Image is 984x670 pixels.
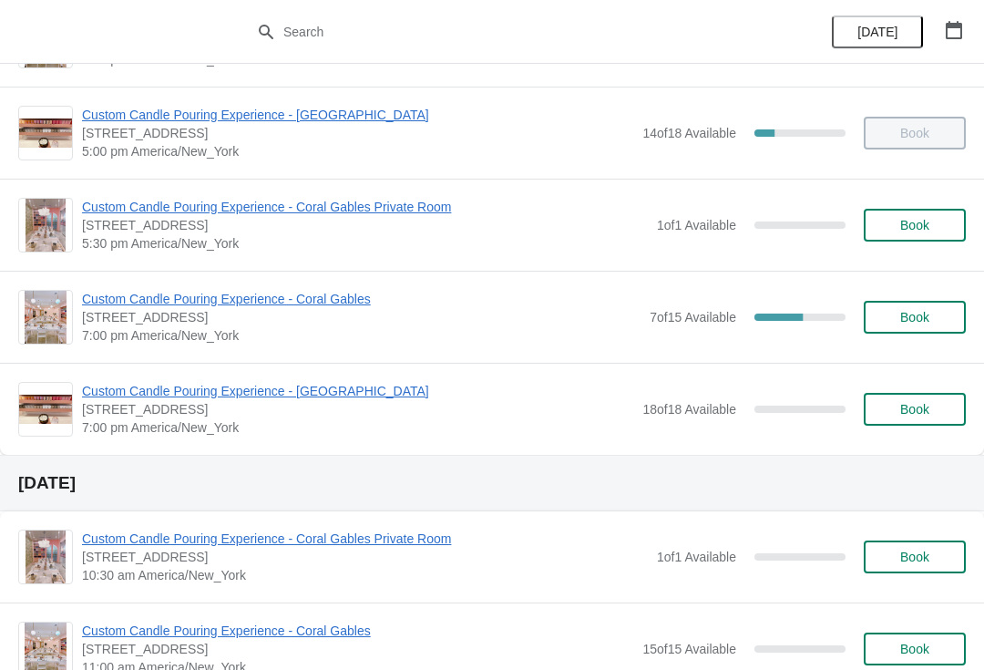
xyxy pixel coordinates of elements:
input: Search [282,15,738,48]
span: Custom Candle Pouring Experience - Coral Gables [82,622,633,640]
span: 10:30 am America/New_York [82,566,648,584]
span: [DATE] [857,25,897,39]
span: Book [900,310,929,325]
span: 7:00 pm America/New_York [82,326,641,345]
span: Custom Candle Pouring Experience - Coral Gables Private Room [82,198,648,216]
span: Custom Candle Pouring Experience - [GEOGRAPHIC_DATA] [82,106,633,124]
h2: [DATE] [18,474,966,492]
button: Book [864,301,966,334]
span: 7:00 pm America/New_York [82,418,633,437]
button: Book [864,209,966,242]
span: [STREET_ADDRESS] [82,216,648,234]
img: Custom Candle Pouring Experience - Fort Lauderdale | 914 East Las Olas Boulevard, Fort Lauderdale... [19,119,72,149]
span: 1 of 1 Available [657,218,736,232]
img: Custom Candle Pouring Experience - Coral Gables Private Room | 154 Giralda Avenue, Coral Gables, ... [26,199,66,252]
span: Book [900,642,929,656]
span: 14 of 18 Available [642,126,736,140]
button: [DATE] [832,15,923,48]
span: Custom Candle Pouring Experience - Coral Gables Private Room [82,530,648,548]
span: Custom Candle Pouring Experience - [GEOGRAPHIC_DATA] [82,382,633,400]
span: Book [900,402,929,417]
img: Custom Candle Pouring Experience - Fort Lauderdale | 914 East Las Olas Boulevard, Fort Lauderdale... [19,395,72,425]
span: 7 of 15 Available [650,310,736,325]
img: Custom Candle Pouring Experience - Coral Gables Private Room | 154 Giralda Avenue, Coral Gables, ... [26,531,66,583]
span: Book [900,218,929,232]
span: [STREET_ADDRESS] [82,640,633,658]
span: Book [900,550,929,564]
span: 5:00 pm America/New_York [82,142,633,160]
button: Book [864,541,966,573]
span: [STREET_ADDRESS] [82,124,633,142]
span: [STREET_ADDRESS] [82,308,641,326]
span: Custom Candle Pouring Experience - Coral Gables [82,290,641,308]
span: 1 of 1 Available [657,550,736,564]
span: [STREET_ADDRESS] [82,400,633,418]
button: Book [864,633,966,665]
span: 18 of 18 Available [642,402,736,417]
span: [STREET_ADDRESS] [82,548,648,566]
span: 5:30 pm America/New_York [82,234,648,253]
img: Custom Candle Pouring Experience - Coral Gables | 154 Giralda Avenue, Coral Gables, FL, USA | 7:0... [25,291,67,344]
button: Book [864,393,966,426]
span: 15 of 15 Available [642,642,736,656]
